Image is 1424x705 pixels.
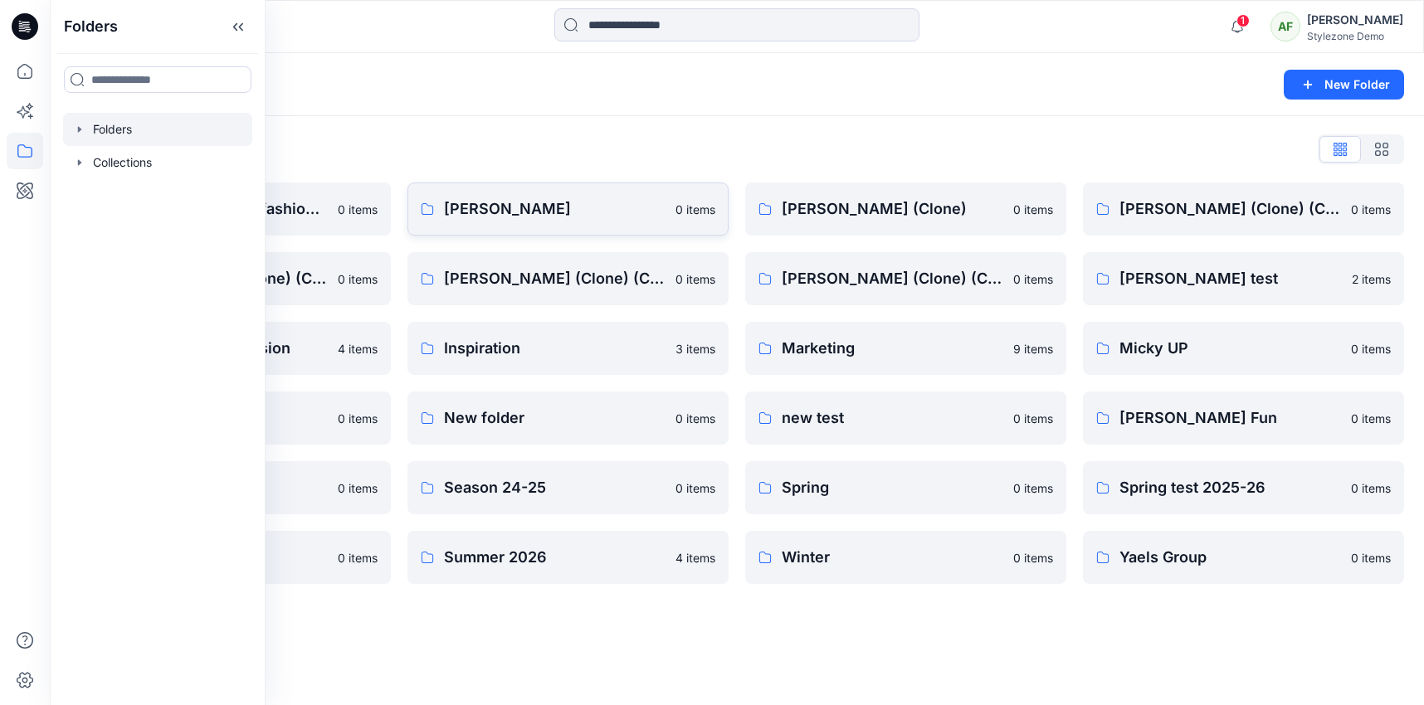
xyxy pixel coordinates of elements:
a: Inspiration3 items [407,322,729,375]
p: [PERSON_NAME] [444,197,666,221]
p: Summer 2026 [444,546,666,569]
a: new test0 items [745,391,1066,445]
p: 0 items [1351,410,1391,427]
p: 4 items [338,340,378,357]
p: Marketing [782,337,1003,360]
div: [PERSON_NAME] [1307,10,1403,30]
p: Inspiration [444,337,666,360]
p: New folder [444,406,666,430]
p: 0 items [1013,270,1053,288]
p: [PERSON_NAME] (Clone) [782,197,1003,221]
p: Micky UP [1119,337,1341,360]
p: 0 items [1013,479,1053,497]
a: Spring test 2025-260 items [1083,461,1404,514]
p: Spring [782,476,1003,499]
a: Season 24-250 items [407,461,729,514]
p: 4 items [675,549,715,566]
a: Micky UP0 items [1083,322,1404,375]
a: [PERSON_NAME] test2 items [1083,252,1404,305]
span: 1 [1236,14,1250,27]
p: 9 items [1013,340,1053,357]
a: Marketing9 items [745,322,1066,375]
a: Winter0 items [745,531,1066,584]
a: [PERSON_NAME] Fun0 items [1083,391,1404,445]
a: New folder0 items [407,391,729,445]
p: new test [782,406,1003,430]
p: 0 items [1013,410,1053,427]
a: [PERSON_NAME] (Clone) (Clone)0 items [1083,182,1404,236]
p: [PERSON_NAME] Fun [1119,406,1341,430]
p: [PERSON_NAME] (Clone) (Clone) [1119,197,1341,221]
p: 0 items [675,270,715,288]
p: 0 items [1013,549,1053,566]
div: AF [1270,12,1300,41]
p: 0 items [1351,340,1391,357]
p: 0 items [338,410,378,427]
div: Stylezone Demo [1307,30,1403,42]
a: Spring0 items [745,461,1066,514]
p: 0 items [338,479,378,497]
p: Yaels Group [1119,546,1341,569]
p: [PERSON_NAME] (Clone) (Clone) (Clone) (Clone) [444,267,666,290]
p: 0 items [338,270,378,288]
a: [PERSON_NAME]0 items [407,182,729,236]
a: [PERSON_NAME] (Clone) (Clone) (Clone) (Clone) (Clone)0 items [745,252,1066,305]
p: Winter [782,546,1003,569]
a: [PERSON_NAME] (Clone)0 items [745,182,1066,236]
button: New Folder [1284,70,1404,100]
a: Yaels Group0 items [1083,531,1404,584]
p: 0 items [1013,201,1053,218]
p: Spring test 2025-26 [1119,476,1341,499]
a: Summer 20264 items [407,531,729,584]
p: Season 24-25 [444,476,666,499]
p: 0 items [675,410,715,427]
a: [PERSON_NAME] (Clone) (Clone) (Clone) (Clone)0 items [407,252,729,305]
p: [PERSON_NAME] test [1119,267,1342,290]
p: 0 items [675,201,715,218]
p: 0 items [338,549,378,566]
p: 0 items [675,479,715,497]
p: [PERSON_NAME] (Clone) (Clone) (Clone) (Clone) (Clone) [782,267,1003,290]
p: 0 items [338,201,378,218]
p: 0 items [1351,479,1391,497]
p: 0 items [1351,201,1391,218]
p: 2 items [1352,270,1391,288]
p: 0 items [1351,549,1391,566]
p: 3 items [675,340,715,357]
